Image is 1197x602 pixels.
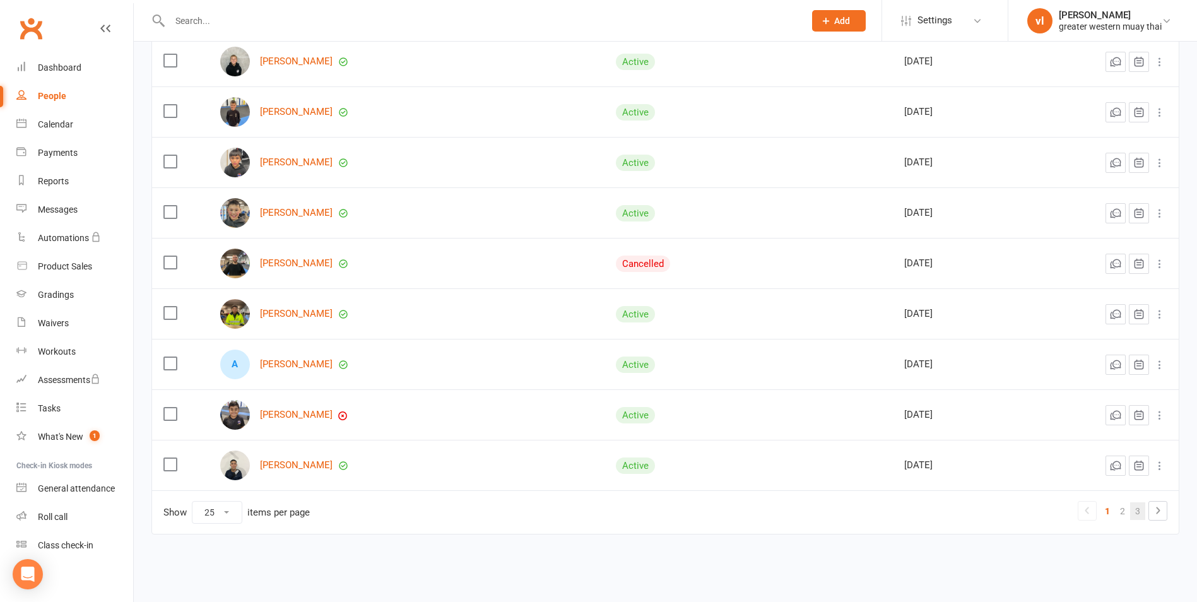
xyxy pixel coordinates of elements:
[616,407,655,423] div: Active
[1059,21,1162,32] div: greater western muay thai
[904,460,1031,471] div: [DATE]
[38,512,68,522] div: Roll call
[38,403,61,413] div: Tasks
[616,306,655,322] div: Active
[16,338,133,366] a: Workouts
[15,13,47,44] a: Clubworx
[260,157,333,168] a: [PERSON_NAME]
[260,56,333,67] a: [PERSON_NAME]
[260,359,333,370] a: [PERSON_NAME]
[616,357,655,373] div: Active
[220,400,250,430] img: Nick
[16,366,133,394] a: Assessments
[16,196,133,224] a: Messages
[38,540,93,550] div: Class check-in
[38,346,76,357] div: Workouts
[616,205,655,221] div: Active
[616,54,655,70] div: Active
[16,394,133,423] a: Tasks
[38,233,89,243] div: Automations
[16,82,133,110] a: People
[38,290,74,300] div: Gradings
[90,430,100,441] span: 1
[38,375,100,385] div: Assessments
[220,47,250,76] img: Elias
[16,139,133,167] a: Payments
[38,483,115,493] div: General attendance
[834,16,850,26] span: Add
[16,167,133,196] a: Reports
[38,119,73,129] div: Calendar
[904,258,1031,269] div: [DATE]
[220,350,250,379] div: Alex
[904,359,1031,370] div: [DATE]
[38,91,66,101] div: People
[247,507,310,518] div: items per page
[16,531,133,560] a: Class kiosk mode
[904,410,1031,420] div: [DATE]
[220,451,250,480] img: Nikolas
[260,258,333,269] a: [PERSON_NAME]
[1100,502,1115,520] a: 1
[13,559,43,589] div: Open Intercom Messenger
[616,256,670,272] div: Cancelled
[220,299,250,329] img: Ronald
[16,281,133,309] a: Gradings
[16,423,133,451] a: What's New1
[904,107,1031,117] div: [DATE]
[38,148,78,158] div: Payments
[616,104,655,121] div: Active
[16,252,133,281] a: Product Sales
[16,224,133,252] a: Automations
[260,107,333,117] a: [PERSON_NAME]
[1059,9,1162,21] div: [PERSON_NAME]
[904,157,1031,168] div: [DATE]
[260,309,333,319] a: [PERSON_NAME]
[904,309,1031,319] div: [DATE]
[16,309,133,338] a: Waivers
[220,249,250,278] img: Andre
[38,261,92,271] div: Product Sales
[904,56,1031,67] div: [DATE]
[16,110,133,139] a: Calendar
[220,97,250,127] img: Madden
[38,62,81,73] div: Dashboard
[38,432,83,442] div: What's New
[1115,502,1130,520] a: 2
[220,198,250,228] img: Jordan
[260,208,333,218] a: [PERSON_NAME]
[163,501,310,524] div: Show
[16,475,133,503] a: General attendance kiosk mode
[166,12,796,30] input: Search...
[260,410,333,420] a: [PERSON_NAME]
[16,54,133,82] a: Dashboard
[38,318,69,328] div: Waivers
[260,460,333,471] a: [PERSON_NAME]
[220,148,250,177] img: Tumakere
[38,176,69,186] div: Reports
[1130,502,1145,520] a: 3
[616,155,655,171] div: Active
[904,208,1031,218] div: [DATE]
[812,10,866,32] button: Add
[1027,8,1053,33] div: vl
[917,6,952,35] span: Settings
[38,204,78,215] div: Messages
[16,503,133,531] a: Roll call
[616,457,655,474] div: Active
